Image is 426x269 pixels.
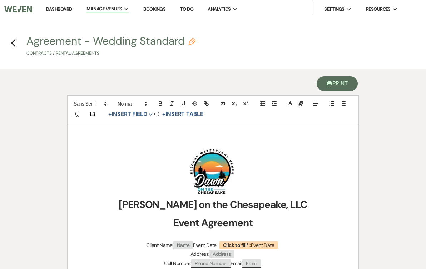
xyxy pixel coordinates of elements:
span: Address [209,250,234,258]
span: Settings [324,6,345,13]
p: Client Name: Event Date: [85,241,341,250]
span: Manage Venues [86,5,122,12]
button: Insert Field [106,110,155,118]
a: Bookings [143,6,165,12]
strong: Event Agreement [173,216,252,229]
b: Click to fill* : [223,242,251,248]
span: Event Date [219,240,278,249]
span: Analytics [208,6,231,13]
button: Print [317,76,358,91]
button: +Insert Table [160,110,206,118]
span: Email [242,259,261,268]
p: Cell Number: Email: [85,259,341,268]
span: + [108,111,112,117]
p: Address: [85,250,341,259]
img: Weven Logo [4,2,32,17]
span: Phone Number [191,259,230,268]
span: Name [173,241,193,249]
span: Text Background Color [295,100,305,108]
a: Dashboard [46,6,72,12]
p: Contracts / Rental Agreements [26,50,195,57]
span: + [162,111,165,117]
button: Agreement - Wedding StandardContracts / Rental Agreements [26,36,195,57]
span: Text Color [285,100,295,108]
img: Screen Shot 2023-07-17 at 11.24.01 AM.png [189,147,235,196]
span: Resources [366,6,391,13]
a: To Do [180,6,193,12]
span: Alignment [311,100,321,108]
span: Header Formats [114,100,149,108]
strong: [PERSON_NAME] on the Chesapeake, LLC [119,198,307,211]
